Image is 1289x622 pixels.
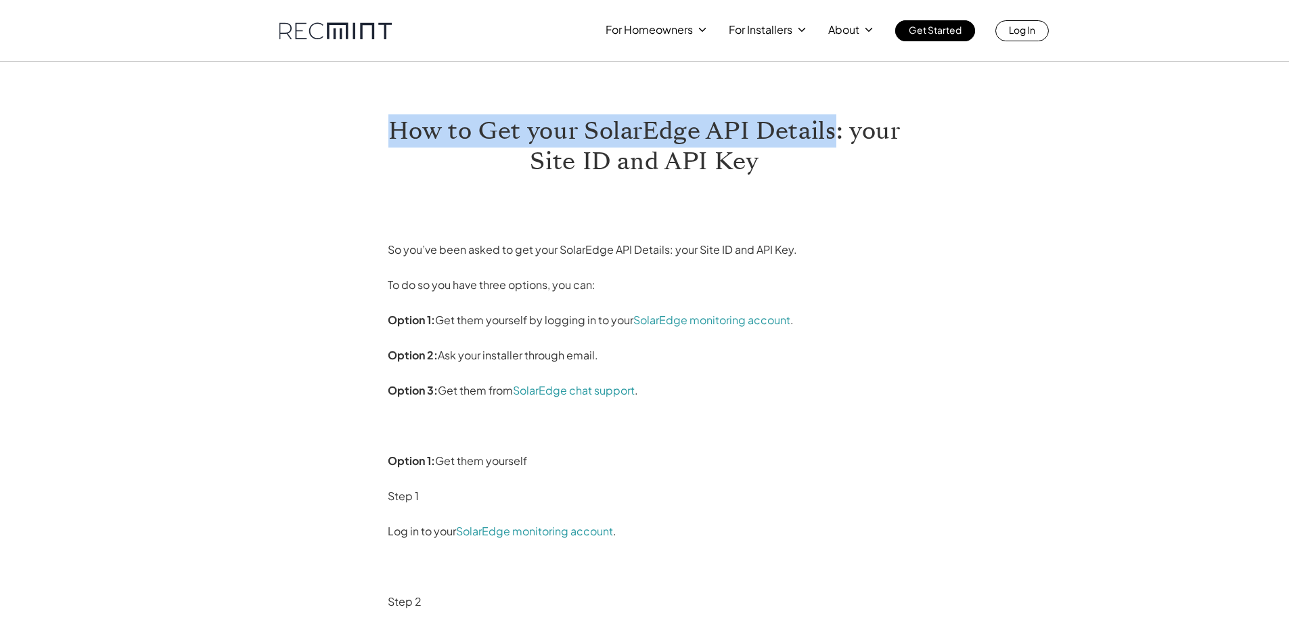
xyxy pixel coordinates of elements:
p: Step 1 [388,485,902,507]
a: Log In [995,20,1049,41]
p: Get Started [909,20,962,39]
strong: Option 2: [388,348,438,362]
p: Step 2 [388,591,902,613]
a: SolarEdge monitoring account [456,524,613,538]
p: Get them yourself [388,450,902,472]
p: Get them from . [388,380,902,401]
p: Log in to your . [388,520,902,542]
a: SolarEdge chat support [513,383,635,397]
h1: How to Get your SolarEdge API Details: your Site ID and API Key [388,116,902,177]
strong: Option 3: [388,383,438,397]
p: For Homeowners [606,20,693,39]
strong: Option 1: [388,453,435,468]
a: SolarEdge monitoring account [633,313,790,327]
p: For Installers [729,20,792,39]
p: Log In [1009,20,1035,39]
p: About [828,20,859,39]
a: Get Started [895,20,975,41]
strong: Option 1: [388,313,435,327]
p: To do so you have three options, you can: [388,274,902,296]
p: So you’ve been asked to get your SolarEdge API Details: your Site ID and API Key. [388,239,902,261]
p: Get them yourself by logging in to your . [388,309,902,331]
p: Ask your installer through email. [388,345,902,366]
